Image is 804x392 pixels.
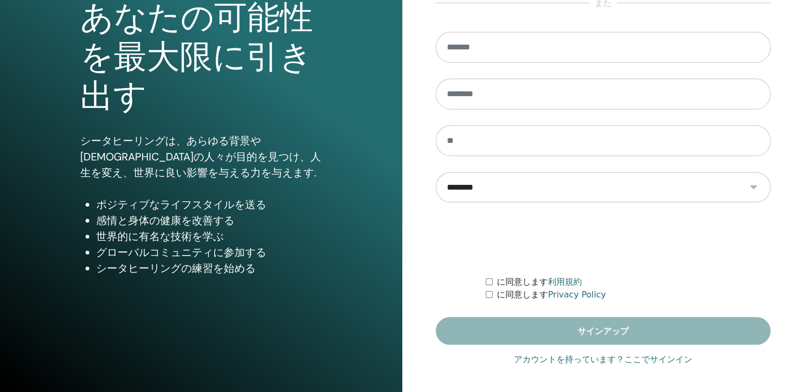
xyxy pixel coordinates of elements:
[514,353,692,366] a: アカウントを持っています？ここでサインイン
[96,260,321,276] li: シータヒーリングの練習を始める
[548,277,582,287] a: 利用規約
[96,212,321,228] li: 感情と身体の健康を改善する
[497,276,582,288] label: に同意します
[96,197,321,212] li: ポジティブなライフスタイルを送る
[548,289,606,300] a: Privacy Policy
[497,288,606,301] label: に同意します
[522,218,684,260] iframe: reCAPTCHA
[80,133,321,181] p: シータヒーリングは、あらゆる背景や[DEMOGRAPHIC_DATA]の人々が目的を見つけ、人生を変え、世界に良い影響を与える力を与えます.
[96,228,321,244] li: 世界的に有名な技術を学ぶ
[96,244,321,260] li: グローバルコミュニティに参加する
